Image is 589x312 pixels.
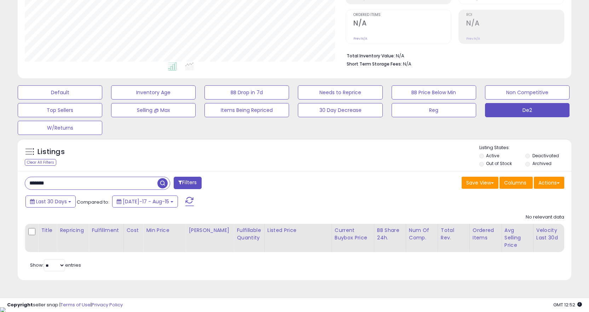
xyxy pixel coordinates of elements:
[353,13,451,17] span: Ordered Items
[267,227,329,234] div: Listed Price
[112,195,178,208] button: [DATE]-17 - Aug-15
[111,85,196,100] button: Inventory Age
[92,301,123,308] a: Privacy Policy
[377,227,403,242] div: BB Share 24h.
[298,103,382,117] button: 30 Day Decrease
[534,177,564,189] button: Actions
[500,177,533,189] button: Columns
[532,160,552,166] label: Archived
[347,61,402,67] b: Short Term Storage Fees:
[526,214,564,221] div: No relevant data
[536,227,562,242] div: Velocity Last 30d
[41,227,54,234] div: Title
[204,103,289,117] button: Items Being Repriced
[92,227,120,234] div: Fulfillment
[466,36,480,41] small: Prev: N/A
[60,227,86,234] div: Repricing
[403,61,411,67] span: N/A
[127,227,140,234] div: Cost
[18,121,102,135] button: W/Returns
[466,13,564,17] span: ROI
[25,159,56,166] div: Clear All Filters
[298,85,382,100] button: Needs to Reprice
[553,301,582,308] span: 2025-09-15 12:52 GMT
[392,85,476,100] button: BB Price Below Min
[409,227,435,242] div: Num of Comp.
[123,198,169,205] span: [DATE]-17 - Aug-15
[146,227,183,234] div: Min Price
[7,302,123,308] div: seller snap | |
[18,103,102,117] button: Top Sellers
[25,195,76,208] button: Last 30 Days
[473,227,498,242] div: Ordered Items
[466,19,564,29] h2: N/A
[335,227,371,242] div: Current Buybox Price
[504,179,526,186] span: Columns
[504,227,530,249] div: Avg Selling Price
[111,103,196,117] button: Selling @ Max
[532,153,559,159] label: Deactivated
[486,153,499,159] label: Active
[174,177,201,189] button: Filters
[462,177,498,189] button: Save View
[7,301,33,308] strong: Copyright
[353,19,451,29] h2: N/A
[486,160,512,166] label: Out of Stock
[485,85,570,100] button: Non Competitive
[485,103,570,117] button: De2
[353,36,367,41] small: Prev: N/A
[36,198,67,205] span: Last 30 Days
[392,103,476,117] button: Reg
[189,227,231,234] div: [PERSON_NAME]
[347,53,395,59] b: Total Inventory Value:
[60,301,91,308] a: Terms of Use
[77,199,109,205] span: Compared to:
[237,227,261,242] div: Fulfillable Quantity
[30,262,81,268] span: Show: entries
[479,144,571,151] p: Listing States:
[441,227,467,242] div: Total Rev.
[18,85,102,100] button: Default
[37,147,65,157] h5: Listings
[347,51,559,59] li: N/A
[204,85,289,100] button: BB Drop in 7d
